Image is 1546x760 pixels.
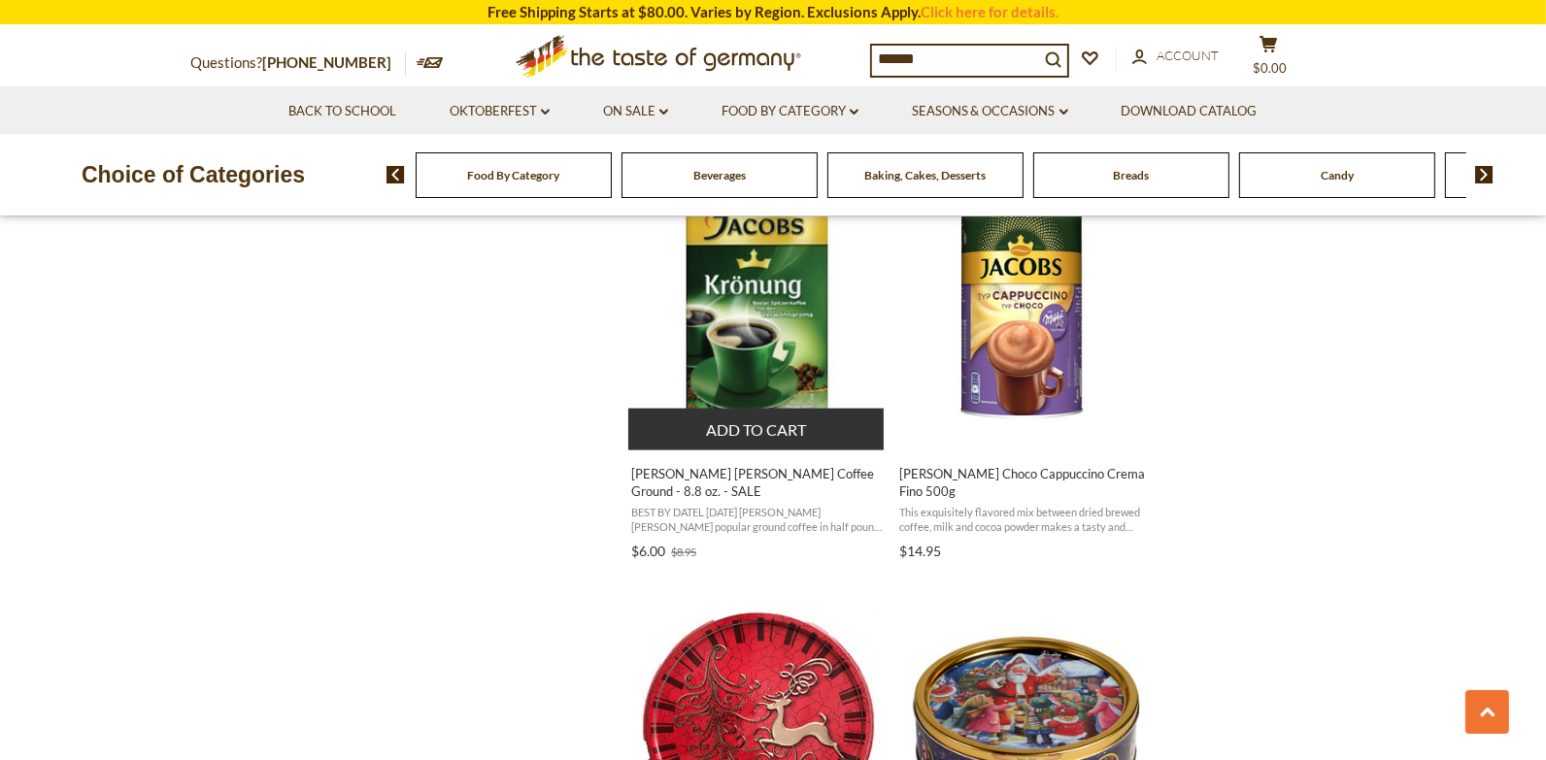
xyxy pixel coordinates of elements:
[628,176,886,433] img: Jacobs Kroenung Coffee Ground
[912,101,1068,122] a: Seasons & Occasions
[628,159,886,567] a: Jacobs Kroenung Coffee Ground - 8.8 oz. - SALE
[262,53,391,71] a: [PHONE_NUMBER]
[468,168,560,182] a: Food By Category
[722,101,858,122] a: Food By Category
[386,166,405,183] img: previous arrow
[288,101,396,122] a: Back to School
[628,409,884,450] button: Add to cart
[899,543,941,559] span: $14.95
[631,543,665,559] span: $6.00
[190,50,406,76] p: Questions?
[1114,168,1150,182] a: Breads
[450,101,550,122] a: Oktoberfest
[1157,48,1219,63] span: Account
[865,168,987,182] a: Baking, Cakes, Desserts
[1475,166,1494,183] img: next arrow
[631,465,883,500] span: [PERSON_NAME] [PERSON_NAME] Coffee Ground - 8.8 oz. - SALE
[1254,60,1288,76] span: $0.00
[603,101,668,122] a: On Sale
[1132,46,1219,67] a: Account
[1239,35,1297,83] button: $0.00
[1321,168,1354,182] a: Candy
[921,3,1059,20] a: Click here for details.
[1122,101,1258,122] a: Download Catalog
[899,465,1151,500] span: [PERSON_NAME] Choco Cappuccino Crema Fino 500g
[631,505,883,535] span: BEST BY DATEL [DATE] [PERSON_NAME] [PERSON_NAME] popular ground coffee in half pound vacuum pack....
[671,545,696,558] span: $8.95
[896,176,1154,433] img: Jacobs Choco Cappuccino
[896,159,1154,567] a: Jacobs Choco Cappuccino Crema Fino 500g
[693,168,746,182] a: Beverages
[899,505,1151,535] span: This exquisitely flavored mix between dried brewed coffee, milk and cocoa powder makes a tasty an...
